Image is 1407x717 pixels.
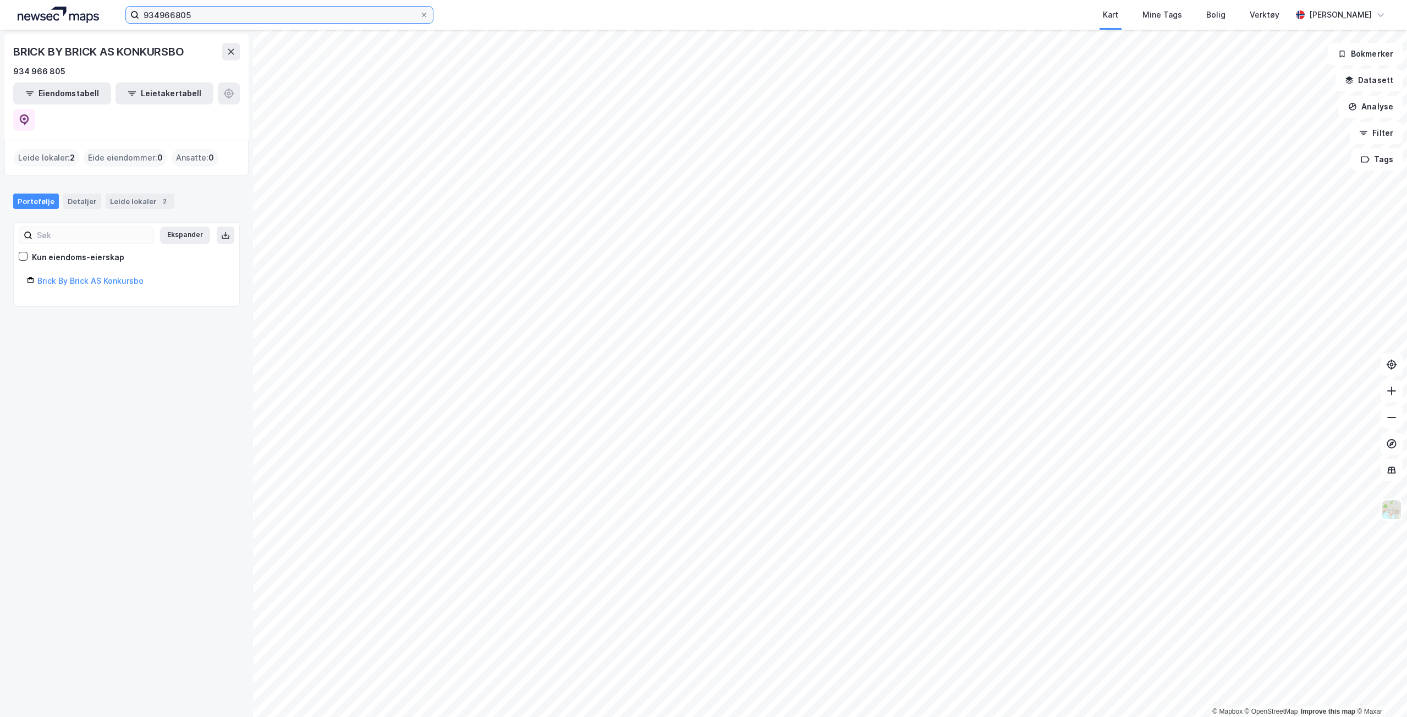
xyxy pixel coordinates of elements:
div: Kontrollprogram for chat [1352,664,1407,717]
div: Leide lokaler [106,194,174,209]
a: Improve this map [1301,708,1355,715]
span: 2 [70,151,75,164]
button: Analyse [1339,96,1403,118]
div: Leide lokaler : [14,149,79,167]
button: Tags [1351,148,1403,170]
input: Søk [32,227,153,244]
button: Eiendomstabell [13,82,111,104]
div: Portefølje [13,194,59,209]
div: 934 966 805 [13,65,65,78]
img: Z [1381,499,1402,520]
div: BRICK BY BRICK AS KONKURSBO [13,43,186,60]
input: Søk på adresse, matrikkel, gårdeiere, leietakere eller personer [139,7,420,23]
div: Ansatte : [172,149,218,167]
div: Verktøy [1250,8,1279,21]
div: Mine Tags [1142,8,1182,21]
button: Bokmerker [1328,43,1403,65]
button: Datasett [1335,69,1403,91]
div: Kun eiendoms-eierskap [32,251,124,264]
a: Mapbox [1212,708,1243,715]
div: 2 [159,196,170,207]
a: OpenStreetMap [1245,708,1298,715]
img: logo.a4113a55bc3d86da70a041830d287a7e.svg [18,7,99,23]
div: Bolig [1206,8,1225,21]
button: Ekspander [160,227,210,244]
span: 0 [157,151,163,164]
div: Kart [1103,8,1118,21]
iframe: Chat Widget [1352,664,1407,717]
div: Eide eiendommer : [84,149,167,167]
button: Leietakertabell [116,82,213,104]
a: Brick By Brick AS Konkursbo [37,276,144,285]
button: Filter [1350,122,1403,144]
div: [PERSON_NAME] [1309,8,1372,21]
div: Detaljer [63,194,101,209]
span: 0 [208,151,214,164]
